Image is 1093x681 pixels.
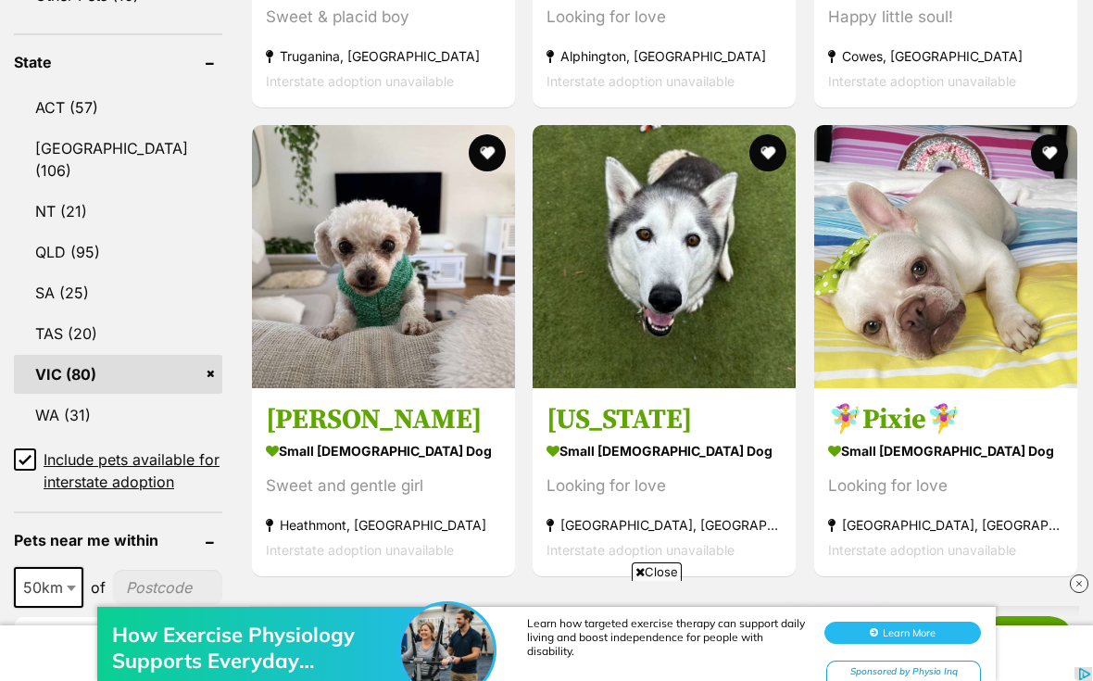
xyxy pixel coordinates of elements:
span: 50km [14,567,83,608]
strong: small [DEMOGRAPHIC_DATA] Dog [266,437,501,464]
h3: 🧚‍♀️Pixie🧚‍♀️ [828,402,1063,437]
span: Close [632,562,682,581]
span: Interstate adoption unavailable [266,73,454,89]
strong: small [DEMOGRAPHIC_DATA] Dog [546,437,782,464]
a: VIC (80) [14,355,222,394]
span: Interstate adoption unavailable [828,542,1016,558]
strong: small [DEMOGRAPHIC_DATA] Dog [828,437,1063,464]
a: [GEOGRAPHIC_DATA] (106) [14,129,222,190]
div: Looking for love [828,473,1063,498]
button: favourite [1031,134,1068,171]
header: State [14,54,222,70]
a: NT (21) [14,192,222,231]
button: Learn More [824,52,981,74]
span: Interstate adoption unavailable [546,542,735,558]
a: [US_STATE] small [DEMOGRAPHIC_DATA] Dog Looking for love [GEOGRAPHIC_DATA], [GEOGRAPHIC_DATA] Int... [533,388,796,576]
a: QLD (95) [14,233,222,271]
div: Learn how targeted exercise therapy can support daily living and boost independence for people wi... [527,46,805,88]
span: Interstate adoption unavailable [828,73,1016,89]
a: [PERSON_NAME] small [DEMOGRAPHIC_DATA] Dog Sweet and gentle girl Heathmont, [GEOGRAPHIC_DATA] Int... [252,388,515,576]
div: Sponsored by Physio Inq [826,91,981,114]
header: Pets near me within [14,532,222,549]
div: Happy little soul! [828,5,1063,30]
strong: [GEOGRAPHIC_DATA], [GEOGRAPHIC_DATA] [546,512,782,537]
strong: Heathmont, [GEOGRAPHIC_DATA] [266,512,501,537]
span: Interstate adoption unavailable [546,73,735,89]
div: Looking for love [546,473,782,498]
strong: Cowes, [GEOGRAPHIC_DATA] [828,44,1063,69]
span: Include pets available for interstate adoption [44,448,222,493]
a: TAS (20) [14,314,222,353]
div: Looking for love [546,5,782,30]
button: favourite [469,134,506,171]
div: How Exercise Physiology Supports Everyday Independence [112,52,408,104]
a: WA (31) [14,396,222,435]
img: Jess - Bichon Frise Dog [252,125,515,388]
button: favourite [750,134,787,171]
h3: [PERSON_NAME] [266,402,501,437]
a: 🧚‍♀️Pixie🧚‍♀️ small [DEMOGRAPHIC_DATA] Dog Looking for love [GEOGRAPHIC_DATA], [GEOGRAPHIC_DATA] ... [814,388,1077,576]
div: Sweet & placid boy [266,5,501,30]
a: Include pets available for interstate adoption [14,448,222,493]
strong: [GEOGRAPHIC_DATA], [GEOGRAPHIC_DATA] [828,512,1063,537]
span: Interstate adoption unavailable [266,542,454,558]
img: close_rtb.svg [1070,574,1088,593]
img: 🧚‍♀️Pixie🧚‍♀️ - French Bulldog [814,125,1077,388]
a: ACT (57) [14,88,222,127]
strong: Alphington, [GEOGRAPHIC_DATA] [546,44,782,69]
img: How Exercise Physiology Supports Everyday Independence [401,34,494,127]
a: SA (25) [14,273,222,312]
h3: [US_STATE] [546,402,782,437]
img: Alaska - Siberian Husky Dog [533,125,796,388]
strong: Truganina, [GEOGRAPHIC_DATA] [266,44,501,69]
div: Sweet and gentle girl [266,473,501,498]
